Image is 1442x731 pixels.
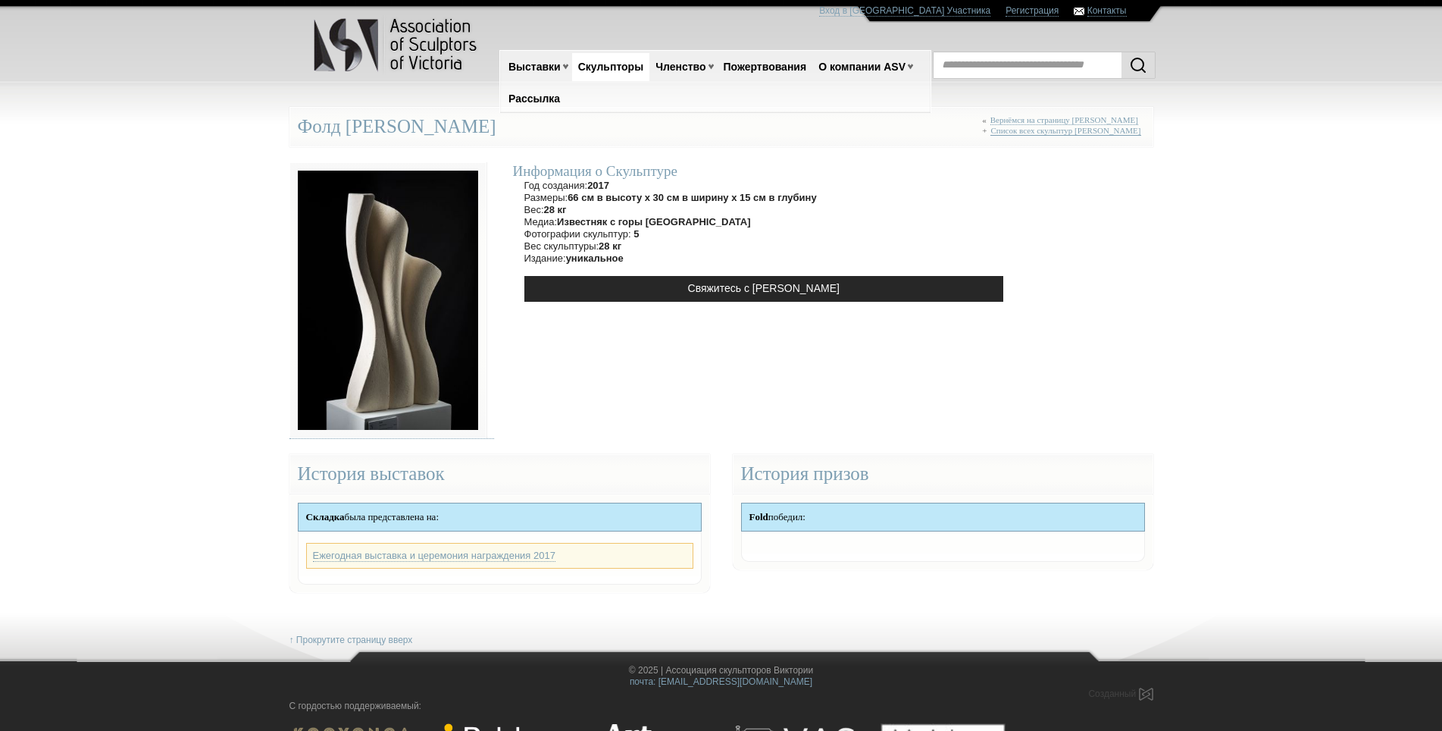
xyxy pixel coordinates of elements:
ya-tr-span: Складка [306,511,345,522]
ya-tr-span: © 2025 | Ассоциация скульпторов Виктории [629,665,813,676]
a: Список всех скульптур [PERSON_NAME] [990,126,1140,136]
ya-tr-span: 5 [633,228,639,240]
ya-tr-span: победил: [768,511,805,522]
ya-tr-span: 66 см в высоту x 30 см в ширину x 15 см в глубину [568,192,817,203]
ya-tr-span: Ежегодная выставка и церемония награждения 2017 [313,550,555,561]
img: Поиск [1129,56,1147,74]
img: logo.png [313,15,480,75]
ya-tr-span: С гордостью поддерживаемый: [289,701,421,711]
a: Ежегодная выставка и церемония награждения 2017 [313,550,555,562]
img: Связаться с ASV [1074,8,1084,15]
a: Скульпторы [572,53,649,81]
ya-tr-span: 28 кг [599,240,621,252]
a: Регистрация [1006,5,1059,17]
ya-tr-span: Свяжитесь с [PERSON_NAME] [688,282,840,294]
img: Создано Марби [1139,688,1153,701]
ya-tr-span: О компании ASV [818,61,906,73]
a: почта: [EMAIL_ADDRESS][DOMAIN_NAME] [630,676,812,687]
ya-tr-span: История призов [741,463,869,484]
ya-tr-span: Вернёмся на страницу [PERSON_NAME] [990,115,1138,124]
ya-tr-span: ↑ Прокрутите страницу вверх [289,635,413,645]
ya-tr-span: Регистрация [1006,5,1059,16]
ya-tr-span: Членство [655,61,705,73]
img: 005-4__medium.jpg [289,162,486,438]
ya-tr-span: Созданный [1088,689,1136,699]
a: Вернёмся на страницу [PERSON_NAME] [990,115,1138,125]
a: Членство [649,53,712,81]
ya-tr-span: Скульпторы [578,61,643,73]
a: Выставки [502,53,567,81]
ya-tr-span: Выставки [508,61,561,73]
ya-tr-span: Контакты [1087,5,1127,16]
div: « + [982,115,1144,142]
ya-tr-span: была представлена на: [345,511,439,522]
a: Созданный [1088,689,1153,699]
ya-tr-span: Фотографии скульптур: [524,228,631,240]
ya-tr-span: Год создания: [524,180,588,191]
a: Вход в [GEOGRAPHIC_DATA] Участника [819,5,990,17]
a: Контакты [1087,5,1127,17]
ya-tr-span: Размеры: [524,192,568,203]
ya-tr-span: Известняк с горы [GEOGRAPHIC_DATA] [557,216,750,227]
ya-tr-span: Fold [749,511,768,522]
a: Пожертвования [718,53,813,81]
a: ↑ Прокрутите страницу вверх [289,635,413,646]
ya-tr-span: История выставок [298,463,445,484]
a: Свяжитесь с [PERSON_NAME] [524,276,1003,302]
ya-tr-span: Пожертвования [724,61,807,73]
ya-tr-span: Рассылка [508,93,560,105]
ya-tr-span: Список всех скульптур [PERSON_NAME] [990,126,1140,135]
ya-tr-span: Вес: [524,204,544,215]
ya-tr-span: 2017 [587,180,609,191]
ya-tr-span: Вход в [GEOGRAPHIC_DATA] Участника [819,5,990,16]
ya-tr-span: Информация о Скульптуре [513,163,677,179]
ya-tr-span: Фолд [PERSON_NAME] [298,116,496,136]
ya-tr-span: Медиа: [524,216,558,227]
a: Рассылка [502,85,566,113]
ya-tr-span: уникальное [566,253,624,264]
ya-tr-span: 28 кг [544,204,567,215]
a: О компании ASV [812,53,912,81]
ya-tr-span: Вес скульптуры: [524,240,599,252]
ya-tr-span: Издание: [524,253,566,264]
